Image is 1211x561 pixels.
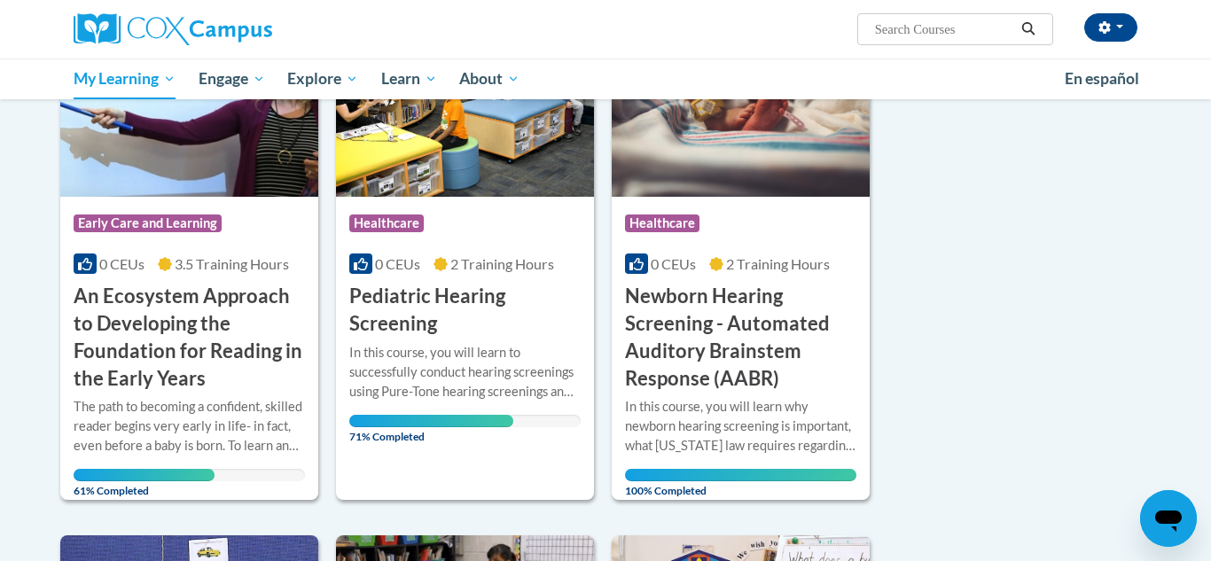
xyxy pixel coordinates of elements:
[873,19,1015,40] input: Search Courses
[336,16,594,197] img: Course Logo
[74,469,215,481] div: Your progress
[74,13,410,45] a: Cox Campus
[349,415,513,443] span: 71% Completed
[74,397,305,456] div: The path to becoming a confident, skilled reader begins very early in life- in fact, even before ...
[370,58,449,99] a: Learn
[625,397,856,456] div: In this course, you will learn why newborn hearing screening is important, what [US_STATE] law re...
[726,255,830,272] span: 2 Training Hours
[449,58,532,99] a: About
[459,68,520,90] span: About
[1140,490,1197,547] iframe: Button to launch messaging window
[1053,60,1151,97] a: En español
[47,58,1164,99] div: Main menu
[199,68,265,90] span: Engage
[74,68,176,90] span: My Learning
[1065,69,1139,88] span: En español
[60,16,318,197] img: Course Logo
[651,255,696,272] span: 0 CEUs
[74,283,305,392] h3: An Ecosystem Approach to Developing the Foundation for Reading in the Early Years
[612,16,870,500] a: Course LogoHealthcare0 CEUs2 Training Hours Newborn Hearing Screening - Automated Auditory Brains...
[74,214,222,232] span: Early Care and Learning
[187,58,277,99] a: Engage
[349,283,581,338] h3: Pediatric Hearing Screening
[276,58,370,99] a: Explore
[336,16,594,500] a: Course LogoHealthcare0 CEUs2 Training Hours Pediatric Hearing ScreeningIn this course, you will l...
[1084,13,1137,42] button: Account Settings
[349,214,424,232] span: Healthcare
[625,469,856,481] div: Your progress
[287,68,358,90] span: Explore
[349,415,513,427] div: Your progress
[375,255,420,272] span: 0 CEUs
[62,58,187,99] a: My Learning
[450,255,554,272] span: 2 Training Hours
[1015,19,1042,40] button: Search
[381,68,437,90] span: Learn
[612,16,870,197] img: Course Logo
[175,255,289,272] span: 3.5 Training Hours
[74,469,215,497] span: 61% Completed
[349,343,581,401] div: In this course, you will learn to successfully conduct hearing screenings using Pure-Tone hearing...
[625,283,856,392] h3: Newborn Hearing Screening - Automated Auditory Brainstem Response (AABR)
[625,214,699,232] span: Healthcare
[60,16,318,500] a: Course LogoEarly Care and Learning0 CEUs3.5 Training Hours An Ecosystem Approach to Developing th...
[74,13,272,45] img: Cox Campus
[99,255,145,272] span: 0 CEUs
[625,469,856,497] span: 100% Completed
